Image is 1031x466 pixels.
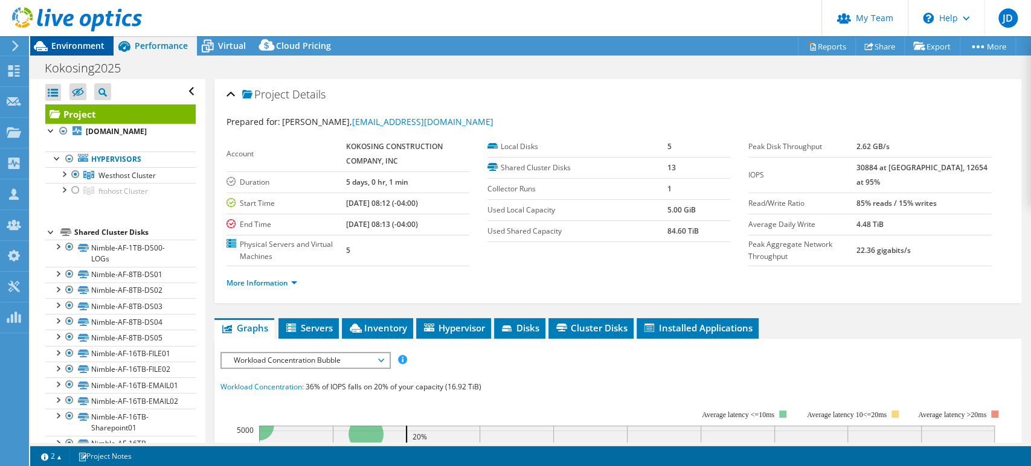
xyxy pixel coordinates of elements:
span: Virtual [218,40,246,51]
label: Start Time [226,197,346,209]
a: More Information [226,278,297,288]
b: 5 days, 0 hr, 1 min [346,177,408,187]
svg: \n [923,13,934,24]
label: IOPS [748,169,856,181]
a: Nimble-AF-16TB-Sharepoint01 [45,409,196,435]
a: Nimble-AF-16TB-FILE02 [45,362,196,377]
label: Shared Cluster Disks [487,162,667,174]
label: Peak Disk Throughput [748,141,856,153]
label: Used Shared Capacity [487,225,667,237]
label: Peak Aggregate Network Throughput [748,238,856,263]
a: Nimble-AF-8TB-DS02 [45,282,196,298]
b: 30884 at [GEOGRAPHIC_DATA], 12654 at 95% [856,162,988,187]
span: Servers [284,322,333,334]
b: 22.36 gigabits/s [856,245,911,255]
span: Hypervisor [422,322,485,334]
span: Details [292,87,326,101]
text: Average latency >20ms [918,410,986,419]
a: [DOMAIN_NAME] [45,124,196,139]
a: Nimble-AF-16TB-FILE01 [45,346,196,362]
span: Workload Concentration Bubble [228,353,383,368]
b: 84.60 TiB [667,226,698,236]
a: Nimble-AF-8TB-DS03 [45,298,196,314]
span: Westhost Cluster [98,170,156,180]
a: Nimble-AF-16TB-EMAIL01 [45,377,196,393]
a: Nimble-AF-1TB-DS00-LOGs [45,240,196,266]
div: Shared Cluster Disks [74,225,196,240]
tspan: Average latency <=10ms [702,410,774,419]
label: Duration [226,176,346,188]
b: 85% reads / 15% writes [856,198,937,208]
span: [PERSON_NAME], [282,116,493,127]
b: [DATE] 08:13 (-04:00) [346,219,418,229]
a: [EMAIL_ADDRESS][DOMAIN_NAME] [352,116,493,127]
b: 5.00 GiB [667,205,695,215]
h1: Kokosing2025 [39,62,140,75]
a: Nimble-AF-16TB-Sharepoint02 [45,436,196,462]
span: Inventory [348,322,407,334]
b: 5 [667,141,671,152]
span: Disks [500,322,539,334]
span: Performance [135,40,188,51]
a: Hypervisors [45,152,196,167]
text: 20% [413,432,427,442]
b: 13 [667,162,675,173]
label: Prepared for: [226,116,280,127]
a: Share [855,37,905,56]
span: Installed Applications [643,322,753,334]
span: 36% of IOPS falls on 20% of your capacity (16.92 TiB) [306,381,481,392]
b: [DOMAIN_NAME] [86,126,147,136]
label: End Time [226,219,346,231]
b: 2.62 GB/s [856,141,890,152]
a: Export [904,37,960,56]
a: Reports [798,37,856,56]
label: Account [226,148,346,160]
b: 5 [346,245,350,255]
span: Cluster Disks [554,322,628,334]
tspan: Average latency 10<=20ms [807,410,887,419]
a: ftohost Cluster [45,183,196,199]
span: Environment [51,40,104,51]
b: 4.48 TiB [856,219,884,229]
a: Project Notes [69,448,140,464]
a: Nimble-AF-16TB-EMAIL02 [45,393,196,409]
b: KOKOSING CONSTRUCTION COMPANY, INC [346,141,443,166]
text: 5000 [237,425,254,435]
label: Read/Write Ratio [748,197,856,209]
span: Graphs [220,322,268,334]
label: Used Local Capacity [487,204,667,216]
a: Project [45,104,196,124]
a: Nimble-AF-8TB-DS01 [45,267,196,282]
a: Westhost Cluster [45,167,196,183]
span: Cloud Pricing [276,40,331,51]
a: 2 [33,448,70,464]
a: Nimble-AF-8TB-DS04 [45,314,196,330]
label: Physical Servers and Virtual Machines [226,238,346,263]
label: Average Daily Write [748,219,856,231]
a: More [960,37,1016,56]
a: Nimble-AF-8TB-DS05 [45,330,196,345]
label: Collector Runs [487,183,667,195]
b: 1 [667,184,671,194]
span: ftohost Cluster [98,186,148,196]
span: JD [998,8,1018,28]
span: Workload Concentration: [220,381,304,392]
label: Local Disks [487,141,667,153]
span: Project [242,89,289,101]
b: [DATE] 08:12 (-04:00) [346,198,418,208]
